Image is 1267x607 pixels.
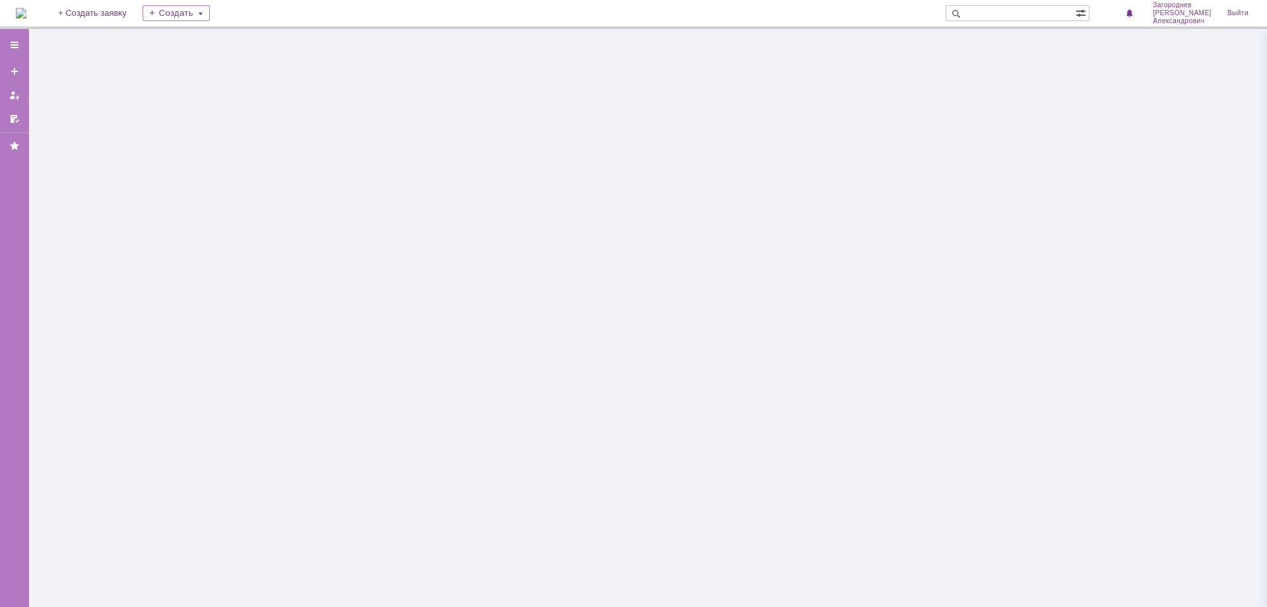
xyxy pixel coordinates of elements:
a: Создать заявку [4,61,25,82]
img: logo [16,8,26,18]
span: Александрович [1153,17,1212,25]
span: Расширенный поиск [1076,6,1089,18]
span: Загороднев [1153,1,1212,9]
a: Мои согласования [4,108,25,129]
a: Перейти на домашнюю страницу [16,8,26,18]
span: [PERSON_NAME] [1153,9,1212,17]
div: Создать [143,5,210,21]
a: Мои заявки [4,85,25,106]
